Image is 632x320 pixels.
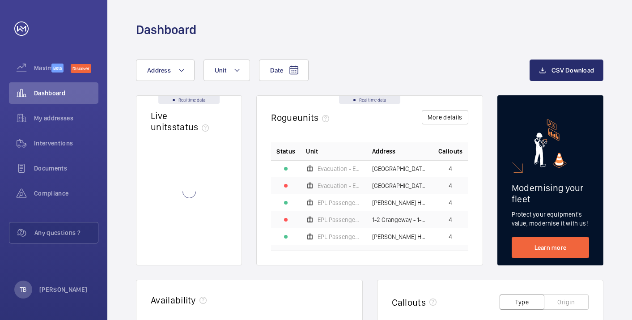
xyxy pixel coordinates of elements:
span: 1-2 Grangeway - 1-2 [GEOGRAPHIC_DATA] [372,217,428,223]
button: CSV Download [530,60,603,81]
span: 4 [449,217,452,223]
button: Type [500,294,544,310]
h1: Dashboard [136,21,196,38]
span: Documents [34,164,98,173]
span: Evacuation - EPL No 4 Flats 45-101 R/h [318,183,361,189]
span: [GEOGRAPHIC_DATA] C Flats 45-101 - High Risk Building - [GEOGRAPHIC_DATA] 45-101 [372,183,428,189]
img: marketing-card.svg [534,119,567,168]
h2: Callouts [392,297,426,308]
span: Address [147,67,171,74]
span: My addresses [34,114,98,123]
span: units [297,112,333,123]
span: Address [372,147,395,156]
button: Origin [544,294,589,310]
span: Interventions [34,139,98,148]
span: EPL Passenger Lift No 1 [318,234,361,240]
span: Maximize [34,64,51,73]
div: Real time data [158,96,220,104]
span: Evacuation - EPL No 3 Flats 45-101 L/h [318,166,361,172]
a: Learn more [512,237,589,258]
button: More details [422,110,468,124]
span: Beta [51,64,64,73]
h2: Availability [151,294,196,306]
span: 4 [449,234,452,240]
h2: Modernising your fleet [512,182,589,205]
span: [GEOGRAPHIC_DATA] C Flats 45-101 - High Risk Building - [GEOGRAPHIC_DATA] 45-101 [372,166,428,172]
span: Date [270,67,283,74]
span: Compliance [34,189,98,198]
button: Date [259,60,309,81]
span: [PERSON_NAME] House - High Risk Building - [PERSON_NAME][GEOGRAPHIC_DATA] [372,234,428,240]
span: status [172,121,213,132]
span: EPL Passenger Lift No 2 [318,200,361,206]
span: Unit [306,147,318,156]
button: Address [136,60,195,81]
span: CSV Download [551,67,594,74]
span: Callouts [438,147,463,156]
div: Real time data [339,96,400,104]
span: Dashboard [34,89,98,98]
p: Status [276,147,295,156]
p: [PERSON_NAME] [39,285,88,294]
p: Protect your equipment's value, modernise it with us! [512,210,589,228]
h2: Live units [151,110,212,132]
span: [PERSON_NAME] House - [PERSON_NAME][GEOGRAPHIC_DATA] [372,200,428,206]
span: Discover [71,64,91,73]
button: Unit [204,60,250,81]
span: 4 [449,183,452,189]
span: 4 [449,200,452,206]
span: Any questions ? [34,228,98,237]
span: Unit [215,67,226,74]
p: TB [20,285,26,294]
span: EPL Passenger Lift [318,217,361,223]
h2: Rogue [271,112,333,123]
span: 4 [449,166,452,172]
